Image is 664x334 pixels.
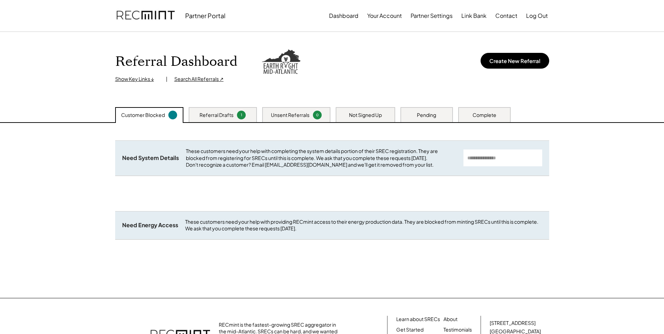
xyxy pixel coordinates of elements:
[166,76,167,83] div: |
[185,12,225,20] div: Partner Portal
[262,49,300,74] img: erepower.png
[481,53,549,69] button: Create New Referral
[314,112,321,118] div: 0
[238,112,245,118] div: 1
[473,112,496,119] div: Complete
[122,154,179,162] div: Need System Details
[122,222,178,229] div: Need Energy Access
[349,112,382,119] div: Not Signed Up
[121,112,165,119] div: Customer Blocked
[526,9,548,23] button: Log Out
[443,316,457,323] a: About
[185,218,542,232] div: These customers need your help with providing RECmint access to their energy production data. The...
[396,316,440,323] a: Learn about SRECs
[417,112,436,119] div: Pending
[329,9,358,23] button: Dashboard
[117,4,175,28] img: recmint-logotype%403x.png
[490,320,536,327] div: [STREET_ADDRESS]
[174,76,224,83] div: Search All Referrals ↗
[461,9,487,23] button: Link Bank
[367,9,402,23] button: Your Account
[186,148,456,168] div: These customers need your help with completing the system details portion of their SREC registrat...
[411,9,453,23] button: Partner Settings
[271,112,309,119] div: Unsent Referrals
[495,9,517,23] button: Contact
[396,326,424,333] a: Get Started
[443,326,472,333] a: Testimonials
[115,76,159,83] div: Show Key Links ↓
[200,112,233,119] div: Referral Drafts
[115,54,237,70] h1: Referral Dashboard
